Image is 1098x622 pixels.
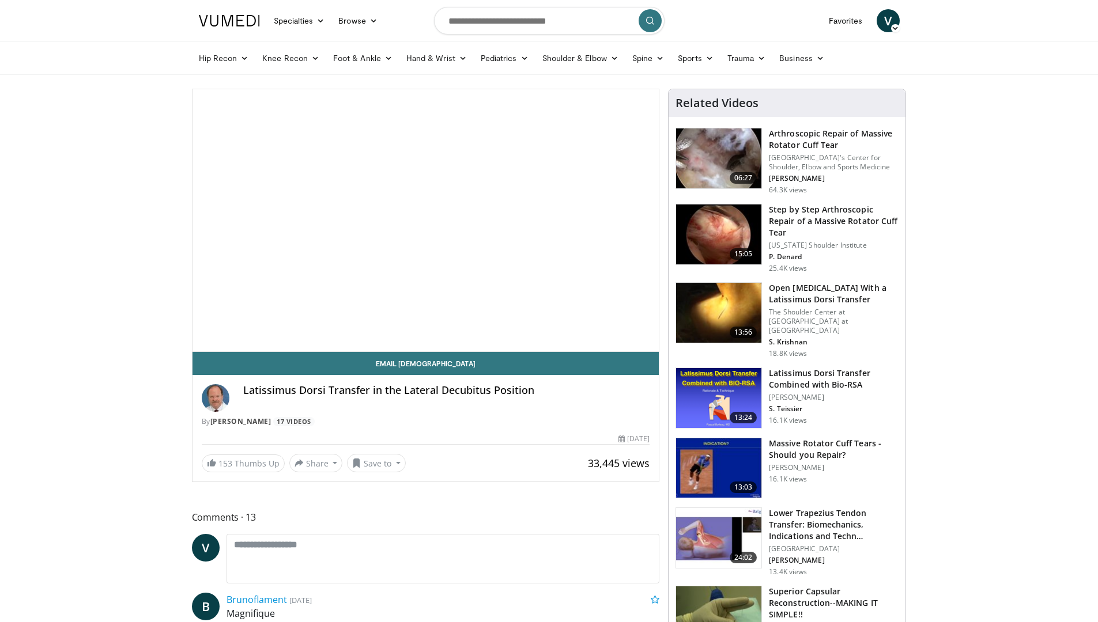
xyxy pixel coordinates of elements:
[822,9,870,32] a: Favorites
[289,595,312,605] small: [DATE]
[676,367,899,428] a: 13:24 Latissimus Dorsi Transfer Combined with Bio-RSA [PERSON_NAME] S. Teissier 16.1K views
[618,434,650,444] div: [DATE]
[267,9,332,32] a: Specialties
[769,475,807,484] p: 16.1K views
[192,510,660,525] span: Comments 13
[227,593,287,606] a: Brunoflament
[730,481,757,493] span: 13:03
[255,47,326,70] a: Knee Recon
[243,384,650,397] h4: Latissimus Dorsi Transfer in the Lateral Decubitus Position
[769,337,899,347] p: S. Krishnan
[730,172,757,184] span: 06:27
[769,463,899,472] p: [PERSON_NAME]
[769,308,899,335] p: The Shoulder Center at [GEOGRAPHIC_DATA] at [GEOGRAPHIC_DATA]
[676,507,899,577] a: 24:02 Lower Trapezius Tendon Transfer: Biomechanics, Indications and Techn… [GEOGRAPHIC_DATA] [PE...
[769,404,899,414] p: S. Teissier
[769,367,899,390] h3: Latissimus Dorsi Transfer Combined with Bio-RSA
[227,606,660,620] p: Magnifique
[769,252,899,261] p: P. Denard
[769,153,899,172] p: [GEOGRAPHIC_DATA]'s Center for Shoulder, Elbow and Sports Medicine
[474,47,535,70] a: Pediatrics
[676,128,761,188] img: 281021_0002_1.png.150x105_q85_crop-smart_upscale.jpg
[769,556,899,565] p: [PERSON_NAME]
[676,128,899,195] a: 06:27 Arthroscopic Repair of Massive Rotator Cuff Tear [GEOGRAPHIC_DATA]'s Center for Shoulder, E...
[730,248,757,260] span: 15:05
[671,47,720,70] a: Sports
[769,241,899,250] p: [US_STATE] Shoulder Institute
[676,282,899,358] a: 13:56 Open [MEDICAL_DATA] With a Latissimus Dorsi Transfer The Shoulder Center at [GEOGRAPHIC_DAT...
[769,185,807,195] p: 64.3K views
[676,96,759,110] h4: Related Videos
[676,204,761,264] img: 7cd5bdb9-3b5e-40f2-a8f4-702d57719c06.150x105_q85_crop-smart_upscale.jpg
[769,416,807,425] p: 16.1K views
[720,47,773,70] a: Trauma
[625,47,671,70] a: Spine
[769,264,807,273] p: 25.4K views
[769,349,807,358] p: 18.8K views
[769,586,899,620] h3: Superior Capsular Reconstruction--MAKING IT SIMPLE!!
[769,567,807,577] p: 13.4K views
[730,412,757,423] span: 13:24
[202,454,285,472] a: 153 Thumbs Up
[676,438,899,499] a: 13:03 Massive Rotator Cuff Tears - Should you Repair? [PERSON_NAME] 16.1K views
[769,438,899,461] h3: Massive Rotator Cuff Tears - Should you Repair?
[588,456,650,470] span: 33,445 views
[192,593,220,620] a: B
[202,416,650,427] div: By
[676,438,761,498] img: 38533_0000_3.png.150x105_q85_crop-smart_upscale.jpg
[193,89,659,352] video-js: Video Player
[676,204,899,273] a: 15:05 Step by Step Arthroscopic Repair of a Massive Rotator Cuff Tear [US_STATE] Shoulder Institu...
[434,7,665,35] input: Search topics, interventions
[535,47,625,70] a: Shoulder & Elbow
[769,174,899,183] p: [PERSON_NAME]
[769,204,899,238] h3: Step by Step Arthroscopic Repair of a Massive Rotator Cuff Tear
[676,368,761,428] img: 0e1bc6ad-fcf8-411c-9e25-b7d1f0109c17.png.150x105_q85_crop-smart_upscale.png
[202,384,229,412] img: Avatar
[772,47,831,70] a: Business
[769,507,899,542] h3: Lower Trapezius Tendon Transfer: Biomechanics, Indications and Techn…
[877,9,900,32] a: V
[331,9,384,32] a: Browse
[769,544,899,553] p: [GEOGRAPHIC_DATA]
[192,534,220,562] a: V
[347,454,406,472] button: Save to
[769,393,899,402] p: [PERSON_NAME]
[273,417,315,427] a: 17 Videos
[218,458,232,469] span: 153
[289,454,343,472] button: Share
[199,15,260,26] img: VuMedi Logo
[730,327,757,338] span: 13:56
[193,352,659,375] a: Email [DEMOGRAPHIC_DATA]
[676,283,761,343] img: 38772_0000_3.png.150x105_q85_crop-smart_upscale.jpg
[676,508,761,568] img: 003f300e-98b5-4117-aead-6046ac8f096e.150x105_q85_crop-smart_upscale.jpg
[210,416,271,426] a: [PERSON_NAME]
[769,282,899,305] h3: Open [MEDICAL_DATA] With a Latissimus Dorsi Transfer
[399,47,474,70] a: Hand & Wrist
[769,128,899,151] h3: Arthroscopic Repair of Massive Rotator Cuff Tear
[326,47,399,70] a: Foot & Ankle
[730,552,757,563] span: 24:02
[192,47,256,70] a: Hip Recon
